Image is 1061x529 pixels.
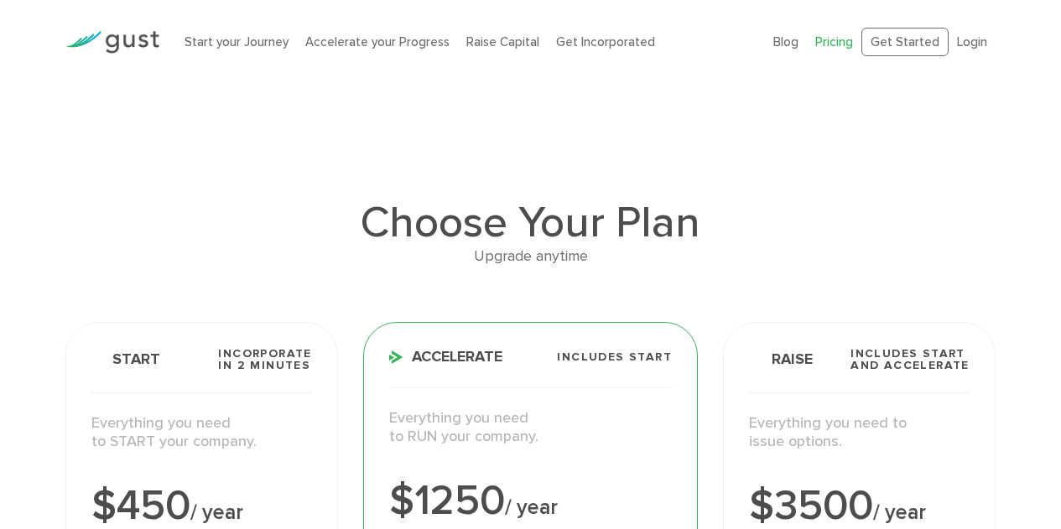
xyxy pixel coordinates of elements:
img: Accelerate Icon [389,350,403,364]
a: Raise Capital [466,34,539,49]
span: Accelerate [389,350,502,365]
a: Get Started [861,28,949,57]
span: Includes START and ACCELERATE [850,348,970,371]
span: Includes START [557,351,672,363]
div: $1250 [389,480,672,522]
span: Start [91,350,160,368]
span: / year [505,495,558,520]
a: Blog [773,34,798,49]
span: / year [873,500,926,525]
p: Everything you need to RUN your company. [389,409,672,447]
a: Accelerate your Progress [305,34,450,49]
h1: Choose Your Plan [65,201,996,245]
p: Everything you need to START your company. [91,414,312,452]
a: Get Incorporated [556,34,655,49]
span: Incorporate in 2 Minutes [218,348,311,371]
div: $3500 [749,485,970,527]
div: $450 [91,485,312,527]
a: Pricing [815,34,853,49]
a: Login [957,34,987,49]
div: Upgrade anytime [65,245,996,269]
p: Everything you need to issue options. [749,414,970,452]
span: Raise [749,350,813,368]
span: / year [190,500,243,525]
img: Gust Logo [65,31,159,54]
a: Start your Journey [185,34,289,49]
